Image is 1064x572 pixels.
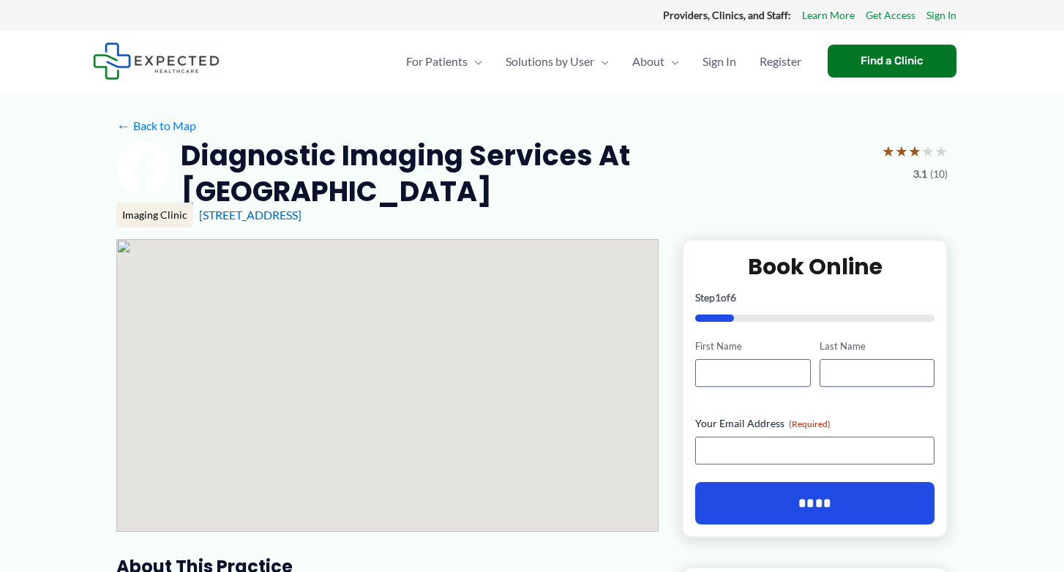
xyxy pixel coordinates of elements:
a: Solutions by UserMenu Toggle [494,36,621,87]
a: Find a Clinic [828,45,956,78]
a: AboutMenu Toggle [621,36,691,87]
a: For PatientsMenu Toggle [394,36,494,87]
a: Sign In [926,6,956,25]
span: 1 [715,291,721,304]
span: ★ [921,138,934,165]
span: For Patients [406,36,468,87]
a: [STREET_ADDRESS] [199,208,301,222]
label: Last Name [820,339,934,353]
h2: Book Online [695,252,934,281]
a: Learn More [802,6,855,25]
a: Sign In [691,36,748,87]
span: Register [760,36,801,87]
label: Your Email Address [695,416,934,431]
span: Solutions by User [506,36,594,87]
h2: Diagnostic Imaging Services at [GEOGRAPHIC_DATA] [181,138,870,210]
span: (10) [930,165,948,184]
span: Menu Toggle [468,36,482,87]
span: Menu Toggle [594,36,609,87]
span: About [632,36,664,87]
span: ★ [882,138,895,165]
a: Get Access [866,6,915,25]
a: ←Back to Map [116,115,196,137]
p: Step of [695,293,934,303]
nav: Primary Site Navigation [394,36,813,87]
span: 6 [730,291,736,304]
span: ★ [908,138,921,165]
span: Sign In [703,36,736,87]
img: Expected Healthcare Logo - side, dark font, small [93,42,220,80]
span: ★ [895,138,908,165]
span: (Required) [789,418,831,429]
strong: Providers, Clinics, and Staff: [663,9,791,21]
span: ← [116,118,130,132]
a: Register [748,36,813,87]
span: Menu Toggle [664,36,679,87]
span: 3.1 [913,165,927,184]
div: Imaging Clinic [116,203,193,227]
span: ★ [934,138,948,165]
label: First Name [695,339,810,353]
